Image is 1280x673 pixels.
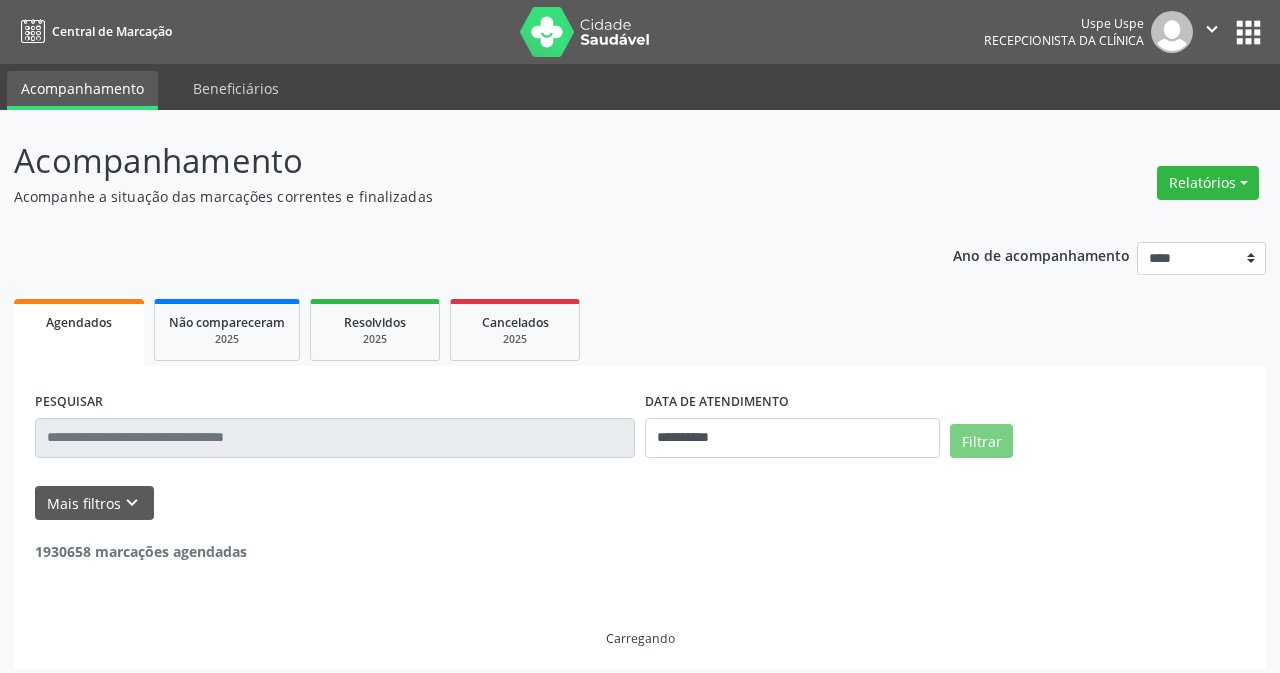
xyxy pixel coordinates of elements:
button: Filtrar [950,424,1013,458]
button:  [1193,11,1231,53]
button: apps [1231,15,1266,50]
strong: 1930658 marcações agendadas [35,542,247,561]
a: Central de Marcação [14,15,172,48]
a: Acompanhamento [7,71,158,110]
div: 2025 [325,332,425,347]
i: keyboard_arrow_down [121,492,143,514]
p: Acompanhe a situação das marcações correntes e finalizadas [14,186,890,207]
span: Não compareceram [169,314,285,331]
div: 2025 [465,332,565,347]
div: 2025 [169,332,285,347]
p: Ano de acompanhamento [953,242,1130,267]
i:  [1201,18,1223,40]
div: Uspe Uspe [984,15,1144,32]
label: PESQUISAR [35,387,103,418]
div: Carregando [606,630,675,647]
button: Relatórios [1157,166,1259,200]
span: Resolvidos [344,314,406,331]
span: Central de Marcação [52,23,172,40]
span: Recepcionista da clínica [984,32,1144,49]
a: Beneficiários [179,71,293,106]
span: Agendados [46,314,112,331]
p: Acompanhamento [14,136,890,186]
span: Cancelados [482,314,549,331]
label: DATA DE ATENDIMENTO [645,387,789,418]
button: Mais filtroskeyboard_arrow_down [35,486,154,521]
img: img [1151,11,1193,53]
